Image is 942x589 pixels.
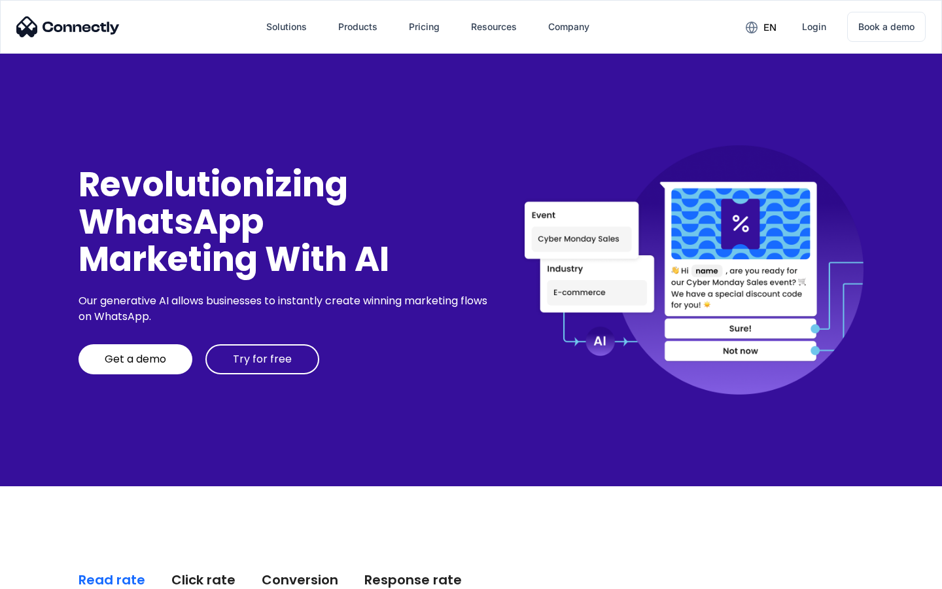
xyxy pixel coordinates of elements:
div: Company [548,18,589,36]
div: en [763,18,776,37]
div: Click rate [171,571,235,589]
div: Products [338,18,377,36]
div: Revolutionizing WhatsApp Marketing With AI [78,166,492,278]
div: Solutions [266,18,307,36]
a: Get a demo [78,344,192,374]
div: Resources [471,18,517,36]
div: Login [802,18,826,36]
a: Try for free [205,344,319,374]
div: Try for free [233,353,292,366]
div: Our generative AI allows businesses to instantly create winning marketing flows on WhatsApp. [78,293,492,325]
div: Response rate [364,571,462,589]
div: Conversion [262,571,338,589]
div: Get a demo [105,353,166,366]
div: Read rate [78,571,145,589]
a: Pricing [398,11,450,43]
div: Pricing [409,18,440,36]
img: Connectly Logo [16,16,120,37]
a: Login [792,11,837,43]
a: Book a demo [847,12,926,42]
